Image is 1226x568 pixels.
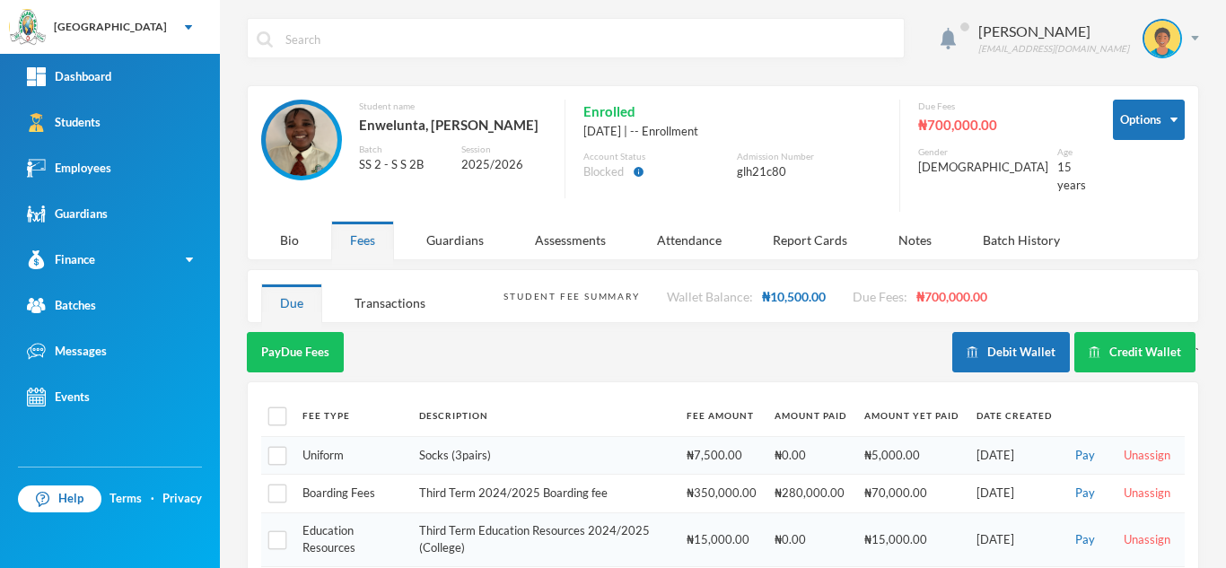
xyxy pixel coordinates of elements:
div: ₦700,000.00 [918,113,1086,136]
th: Description [410,396,678,436]
div: Transactions [336,284,444,322]
button: Credit Wallet [1074,332,1195,372]
div: [PERSON_NAME] [978,21,1129,42]
div: Student name [359,100,547,113]
th: Amount Yet Paid [855,396,968,436]
td: ₦0.00 [766,512,855,566]
td: ₦280,000.00 [766,475,855,513]
td: Education Resources [293,512,410,566]
div: Batch [359,143,447,156]
div: [DATE] | -- Enrollment [583,123,881,141]
div: Notes [880,221,950,259]
button: Pay [1070,446,1100,466]
div: 15 years [1057,159,1086,194]
div: SS 2 - S S 2B [359,156,447,174]
div: Due Fees [918,100,1086,113]
div: Employees [27,159,111,178]
img: STUDENT [1144,21,1180,57]
span: ₦700,000.00 [916,289,987,304]
img: search [257,31,273,48]
th: Amount Paid [766,396,855,436]
th: Date Created [968,396,1061,436]
span: ₦10,500.00 [762,289,826,304]
div: Bio [261,221,318,259]
div: Account Status [583,150,728,163]
td: Third Term Education Resources 2024/2025 (College) [410,512,678,566]
div: Students [27,113,101,132]
div: Messages [27,342,107,361]
div: Admission Number [737,150,881,163]
button: Debit Wallet [952,332,1070,372]
td: ₦15,000.00 [855,512,968,566]
i: info [633,166,644,178]
button: Pay [1070,530,1100,550]
div: Age [1057,145,1086,159]
button: PayDue Fees [247,332,344,372]
div: ` [952,332,1199,372]
button: Options [1113,100,1185,140]
div: glh21c80 [737,163,881,181]
div: Attendance [638,221,740,259]
div: Due [261,284,322,322]
div: Enwelunta, [PERSON_NAME] [359,113,547,136]
button: Pay [1070,484,1100,503]
div: 2025/2026 [461,156,547,174]
th: Fee Type [293,396,410,436]
div: Guardians [407,221,503,259]
td: ₦0.00 [766,436,855,475]
div: Session [461,143,547,156]
div: Finance [27,250,95,269]
td: ₦15,000.00 [678,512,766,566]
div: Fees [331,221,394,259]
td: Uniform [293,436,410,475]
div: · [151,490,154,508]
div: Gender [918,145,1048,159]
td: Socks (3pairs) [410,436,678,475]
div: Guardians [27,205,108,223]
a: Privacy [162,490,202,508]
button: Unassign [1118,530,1176,550]
th: Fee Amount [678,396,766,436]
div: Report Cards [754,221,866,259]
div: Batches [27,296,96,315]
td: [DATE] [968,512,1061,566]
span: Wallet Balance: [667,289,753,304]
div: Student Fee Summary [504,290,639,303]
span: Blocked [583,163,624,181]
button: Unassign [1118,484,1176,503]
a: Help [18,485,101,512]
img: logo [10,10,46,46]
div: Batch History [964,221,1079,259]
td: [DATE] [968,475,1061,513]
td: [DATE] [968,436,1061,475]
input: Search [284,19,895,59]
td: ₦70,000.00 [855,475,968,513]
span: Enrolled [583,100,635,123]
td: Third Term 2024/2025 Boarding fee [410,475,678,513]
img: STUDENT [266,104,337,176]
td: Boarding Fees [293,475,410,513]
td: ₦5,000.00 [855,436,968,475]
div: [GEOGRAPHIC_DATA] [54,19,167,35]
td: ₦7,500.00 [678,436,766,475]
td: ₦350,000.00 [678,475,766,513]
div: Assessments [516,221,625,259]
div: Dashboard [27,67,111,86]
div: Events [27,388,90,406]
div: [EMAIL_ADDRESS][DOMAIN_NAME] [978,42,1129,56]
div: [DEMOGRAPHIC_DATA] [918,159,1048,177]
span: Due Fees: [853,289,907,304]
button: Unassign [1118,446,1176,466]
a: Terms [109,490,142,508]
